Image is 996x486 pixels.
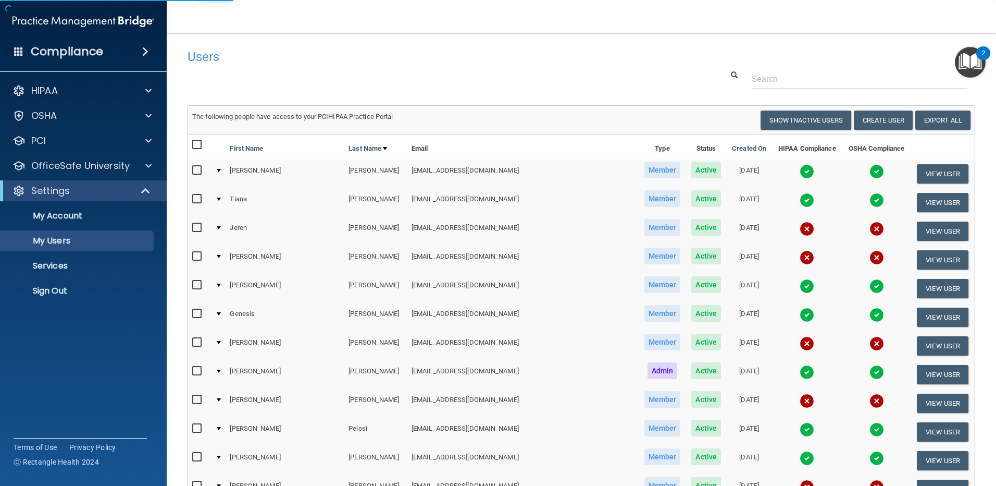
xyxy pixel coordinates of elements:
[726,418,771,446] td: [DATE]
[226,360,344,389] td: [PERSON_NAME]
[31,185,70,197] p: Settings
[13,185,151,197] a: Settings
[344,274,407,303] td: [PERSON_NAME]
[344,303,407,332] td: [PERSON_NAME]
[31,44,103,59] h4: Compliance
[407,217,639,246] td: [EMAIL_ADDRESS][DOMAIN_NAME]
[344,160,407,188] td: [PERSON_NAME]
[772,135,842,160] th: HIPAA Compliance
[226,217,344,246] td: Jeren
[800,250,814,265] img: cross.ca9f0e7f.svg
[691,362,721,379] span: Active
[726,274,771,303] td: [DATE]
[981,53,985,67] div: 2
[869,164,884,179] img: tick.e7d51cea.svg
[869,250,884,265] img: cross.ca9f0e7f.svg
[226,246,344,274] td: [PERSON_NAME]
[917,422,968,442] button: View User
[869,279,884,294] img: tick.e7d51cea.svg
[407,303,639,332] td: [EMAIL_ADDRESS][DOMAIN_NAME]
[726,188,771,217] td: [DATE]
[917,193,968,212] button: View User
[188,50,641,64] h4: Users
[800,336,814,351] img: cross.ca9f0e7f.svg
[644,248,681,264] span: Member
[842,135,911,160] th: OSHA Compliance
[869,336,884,351] img: cross.ca9f0e7f.svg
[69,442,116,453] a: Privacy Policy
[407,160,639,188] td: [EMAIL_ADDRESS][DOMAIN_NAME]
[644,305,681,322] span: Member
[726,160,771,188] td: [DATE]
[644,162,681,178] span: Member
[691,448,721,465] span: Active
[14,442,57,453] a: Terms of Use
[344,418,407,446] td: Pelosi
[407,446,639,475] td: [EMAIL_ADDRESS][DOMAIN_NAME]
[800,422,814,437] img: tick.e7d51cea.svg
[14,457,99,467] span: Ⓒ Rectangle Health 2024
[344,446,407,475] td: [PERSON_NAME]
[31,84,58,97] p: HIPAA
[344,217,407,246] td: [PERSON_NAME]
[344,360,407,389] td: [PERSON_NAME]
[226,303,344,332] td: Genesis
[31,160,130,172] p: OfficeSafe University
[644,334,681,350] span: Member
[348,142,387,155] a: Last Name
[691,190,721,207] span: Active
[226,188,344,217] td: Tiana
[691,420,721,436] span: Active
[7,236,149,246] p: My Users
[869,365,884,380] img: tick.e7d51cea.svg
[407,418,639,446] td: [EMAIL_ADDRESS][DOMAIN_NAME]
[800,394,814,408] img: cross.ca9f0e7f.svg
[407,332,639,360] td: [EMAIL_ADDRESS][DOMAIN_NAME]
[226,160,344,188] td: [PERSON_NAME]
[344,246,407,274] td: [PERSON_NAME]
[407,389,639,418] td: [EMAIL_ADDRESS][DOMAIN_NAME]
[644,448,681,465] span: Member
[230,142,263,155] a: First Name
[854,111,913,130] button: Create User
[644,391,681,408] span: Member
[726,246,771,274] td: [DATE]
[726,360,771,389] td: [DATE]
[192,113,393,120] span: The following people have access to your PCIHIPAA Practice Portal
[800,308,814,322] img: tick.e7d51cea.svg
[226,274,344,303] td: [PERSON_NAME]
[917,336,968,356] button: View User
[407,274,639,303] td: [EMAIL_ADDRESS][DOMAIN_NAME]
[13,110,152,122] a: OSHA
[7,211,149,221] p: My Account
[800,164,814,179] img: tick.e7d51cea.svg
[226,446,344,475] td: [PERSON_NAME]
[644,276,681,293] span: Member
[226,389,344,418] td: [PERSON_NAME]
[732,142,766,155] a: Created On
[639,135,686,160] th: Type
[691,305,721,322] span: Active
[917,279,968,298] button: View User
[691,248,721,264] span: Active
[726,217,771,246] td: [DATE]
[226,332,344,360] td: [PERSON_NAME]
[13,11,154,32] img: PMB logo
[917,394,968,413] button: View User
[344,332,407,360] td: [PERSON_NAME]
[31,135,46,147] p: PCI
[800,222,814,236] img: cross.ca9f0e7f.svg
[644,219,681,236] span: Member
[869,451,884,466] img: tick.e7d51cea.svg
[13,160,152,172] a: OfficeSafe University
[691,219,721,236] span: Active
[955,47,986,78] button: Open Resource Center, 2 new notifications
[800,451,814,466] img: tick.e7d51cea.svg
[752,69,967,89] input: Search
[726,446,771,475] td: [DATE]
[691,276,721,293] span: Active
[869,222,884,236] img: cross.ca9f0e7f.svg
[7,261,149,271] p: Services
[13,135,152,147] a: PCI
[407,246,639,274] td: [EMAIL_ADDRESS][DOMAIN_NAME]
